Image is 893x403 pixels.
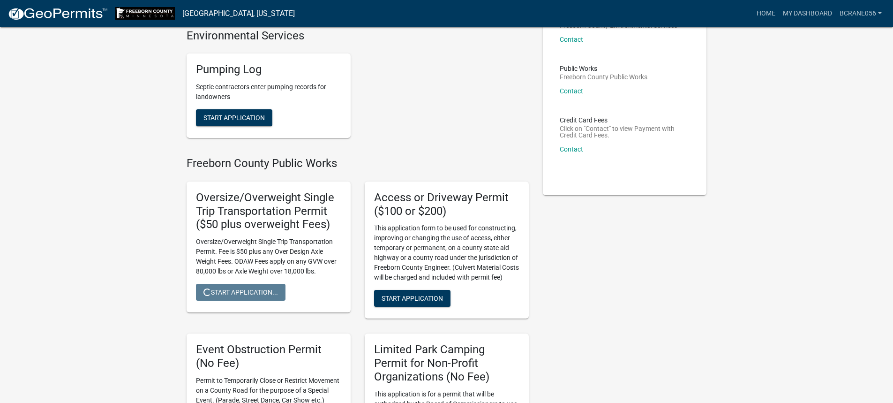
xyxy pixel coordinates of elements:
img: Freeborn County, Minnesota [115,7,175,20]
h4: Environmental Services [187,29,529,43]
a: Contact [560,36,583,43]
span: Start Application... [203,289,278,296]
span: Start Application [203,114,265,122]
h5: Event Obstruction Permit (No Fee) [196,343,341,370]
a: Contact [560,87,583,95]
a: [GEOGRAPHIC_DATA], [US_STATE] [182,6,295,22]
p: Oversize/Overweight Single Trip Transportation Permit. Fee is $50 plus any Over Design Axle Weigh... [196,237,341,276]
p: Public Works [560,65,647,72]
p: Credit Card Fees [560,117,690,123]
p: Freeborn County Public Works [560,74,647,80]
h5: Pumping Log [196,63,341,76]
p: This application form to be used for constructing, improving or changing the use of access, eithe... [374,223,519,282]
h4: Freeborn County Public Works [187,157,529,170]
button: Start Application [374,290,450,307]
h5: Limited Park Camping Permit for Non-Profit Organizations (No Fee) [374,343,519,383]
a: Contact [560,145,583,153]
a: Bcrane056 [836,5,885,23]
a: Home [753,5,779,23]
button: Start Application... [196,284,285,301]
p: Click on "Contact" to view Payment with Credit Card Fees. [560,125,690,138]
a: My Dashboard [779,5,836,23]
p: Septic contractors enter pumping records for landowners [196,82,341,102]
button: Start Application [196,109,272,126]
span: Start Application [382,295,443,302]
h5: Access or Driveway Permit ($100 or $200) [374,191,519,218]
h5: Oversize/Overweight Single Trip Transportation Permit ($50 plus overweight Fees) [196,191,341,231]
